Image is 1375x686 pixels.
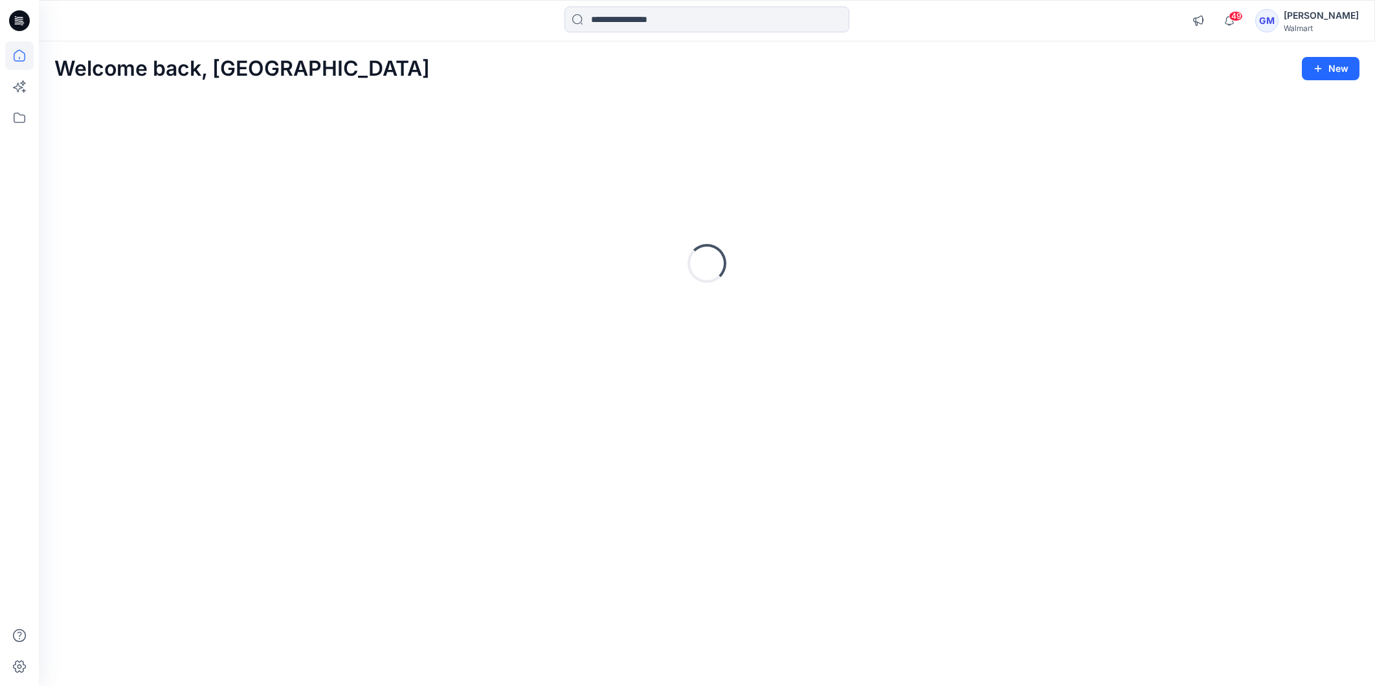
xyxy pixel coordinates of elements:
div: [PERSON_NAME] [1284,8,1359,23]
div: Walmart [1284,23,1359,33]
h2: Welcome back, [GEOGRAPHIC_DATA] [54,57,430,81]
button: New [1302,57,1359,80]
span: 49 [1229,11,1243,21]
div: GM [1255,9,1279,32]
